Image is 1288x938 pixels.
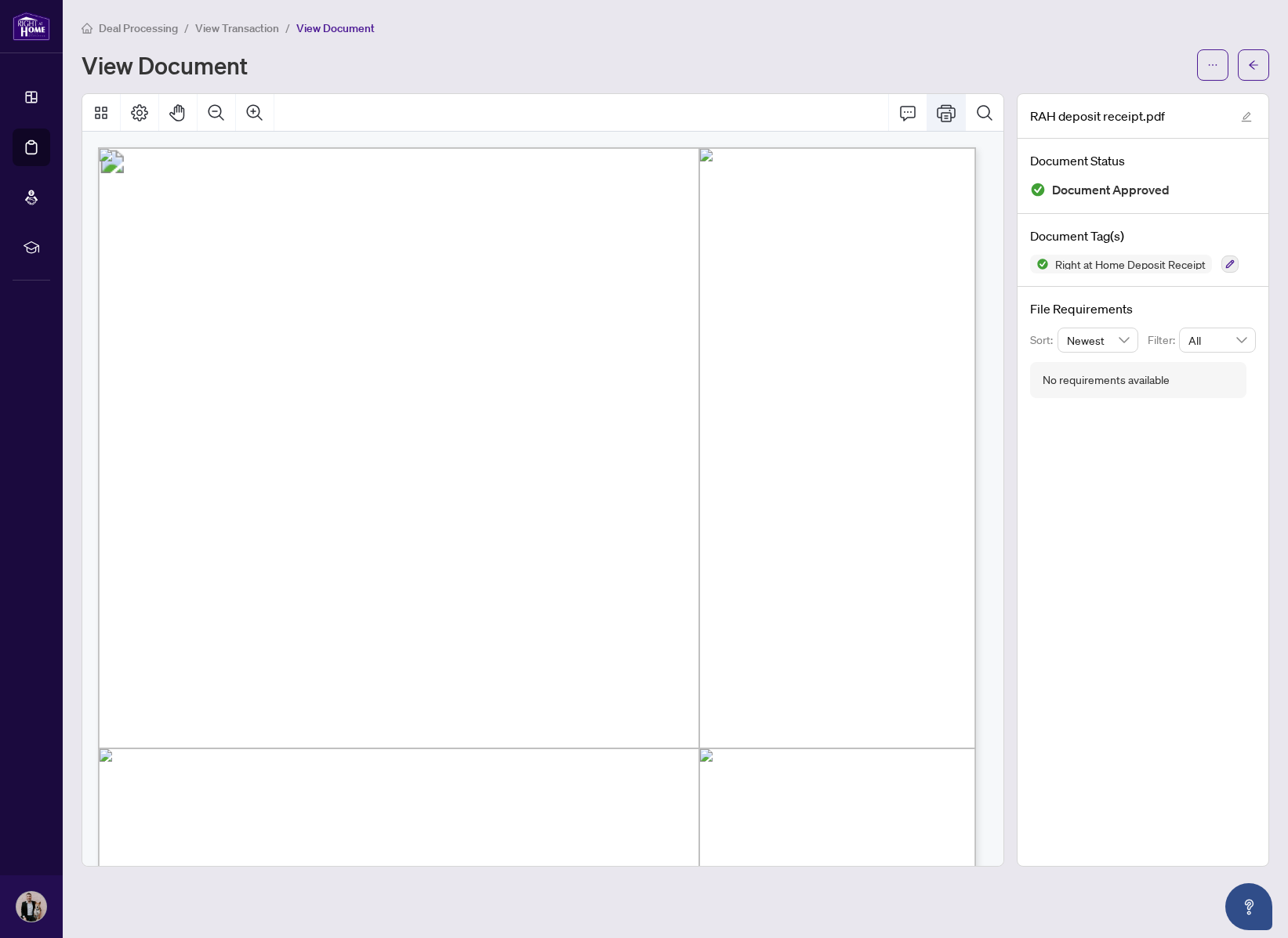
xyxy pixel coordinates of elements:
span: home [82,23,93,34]
span: RAH deposit receipt.pdf [1030,107,1165,125]
li: / [285,19,290,37]
img: Profile Icon [16,892,46,922]
img: Document Status [1030,182,1046,197]
h4: File Requirements [1030,299,1256,318]
div: No requirements available [1043,371,1170,389]
p: Filter: [1148,331,1179,349]
span: All [1188,328,1246,352]
h4: Document Status [1030,151,1256,170]
li: / [184,19,189,37]
span: Document Approved [1052,179,1170,201]
button: Open asap [1225,883,1272,930]
span: View Transaction [195,21,279,35]
span: View Document [296,21,375,35]
span: Deal Processing [99,21,178,35]
img: Status Icon [1030,255,1049,273]
span: Newest [1067,328,1130,352]
span: ellipsis [1207,60,1218,71]
span: edit [1241,111,1252,122]
span: arrow-left [1248,60,1259,71]
p: Sort: [1030,331,1058,349]
h4: Document Tag(s) [1030,226,1256,245]
span: Right at Home Deposit Receipt [1049,259,1212,270]
h1: View Document [82,53,248,78]
img: logo [13,12,50,41]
